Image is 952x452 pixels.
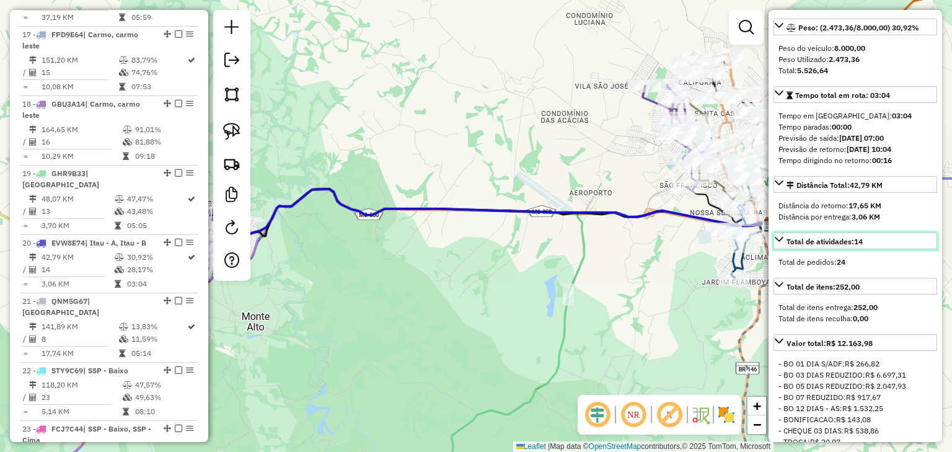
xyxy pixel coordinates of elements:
i: % de utilização da cubagem [115,266,124,273]
i: Tempo total em rota [123,153,129,160]
div: Distância do retorno: [778,200,932,211]
td: / [22,264,29,276]
td: / [22,136,29,148]
i: % de utilização do peso [119,323,128,330]
td: 03:04 [126,278,187,290]
span: | [548,442,550,451]
em: Finalizar rota [175,239,182,246]
span: 22 - [22,366,128,375]
span: R$ 538,86 [844,426,879,435]
div: - BO 12 DIAS - AS: [778,403,932,414]
img: Selecionar atividades - laço [223,123,240,140]
img: MinasBeb [764,216,780,233]
i: Distância Total [29,56,37,64]
em: Alterar sequência das rotas [164,425,171,432]
td: = [22,150,29,162]
i: Distância Total [29,195,37,203]
a: Nova sessão e pesquisa [219,15,244,43]
i: % de utilização do peso [115,195,124,203]
td: 47,47% [126,193,187,205]
td: 118,20 KM [41,379,122,391]
strong: 17,65 KM [848,201,881,210]
div: Distância por entrega: [778,211,932,223]
td: 07:53 [131,81,187,93]
i: Distância Total [29,254,37,261]
td: 42,79 KM [41,251,114,264]
div: Distância Total:42,79 KM [773,195,937,228]
em: Finalizar rota [175,100,182,107]
span: Peso: (2.473,36/8.000,00) 30,92% [798,23,919,32]
div: Previsão de retorno: [778,144,932,155]
em: Finalizar rota [175,169,182,177]
strong: 252,00 [853,303,878,312]
img: Selecionar atividades - polígono [223,86,240,103]
i: % de utilização da cubagem [119,69,128,76]
td: 10,29 KM [41,150,122,162]
em: Opções [186,297,193,304]
td: 11,59% [131,333,187,345]
i: Distância Total [29,323,37,330]
span: R$ 266,82 [845,359,879,368]
strong: 3,06 KM [852,212,880,221]
div: Total de itens:252,00 [773,297,937,329]
span: GBU3A14 [51,99,85,109]
td: = [22,347,29,360]
span: 18 - [22,99,140,120]
td: 28,17% [126,264,187,276]
td: 141,89 KM [41,321,118,333]
div: Total: [778,65,932,76]
td: 164,65 KM [41,123,122,136]
i: Total de Atividades [29,266,37,273]
i: Tempo total em rota [119,14,125,21]
i: % de utilização do peso [115,254,124,261]
td: = [22,81,29,93]
i: Rota otimizada [188,195,195,203]
em: Alterar sequência das rotas [164,169,171,177]
div: - BONIFICACAO: [778,414,932,425]
span: Ocultar deslocamento [583,400,612,430]
i: % de utilização da cubagem [119,335,128,343]
td: / [22,333,29,345]
span: R$ 6.697,31 [865,370,906,379]
div: Total de itens entrega: [778,302,932,313]
td: 48,07 KM [41,193,114,205]
strong: 2.473,36 [829,55,860,64]
i: Total de Atividades [29,138,37,146]
i: Rota otimizada [188,323,195,330]
a: Total de itens:252,00 [773,278,937,295]
i: Tempo total em rota [123,408,129,415]
span: 17 - [22,30,138,50]
td: 83,79% [131,54,187,66]
span: R$ 917,67 [846,392,881,402]
td: 14 [41,264,114,276]
div: Total de pedidos: [778,257,932,268]
span: R$ 1.532,25 [842,404,883,413]
i: Tempo total em rota [119,83,125,91]
em: Finalizar rota [175,425,182,432]
a: Total de atividades:14 [773,233,937,249]
div: Tempo dirigindo no retorno: [778,155,932,166]
td: / [22,66,29,79]
div: Previsão de saída: [778,133,932,144]
td: = [22,11,29,24]
a: Valor total:R$ 12.163,98 [773,334,937,351]
div: Peso: (2.473,36/8.000,00) 30,92% [773,38,937,81]
td: 81,88% [134,136,193,148]
a: Distância Total:42,79 KM [773,176,937,193]
em: Opções [186,30,193,38]
div: Total de itens recolha: [778,313,932,324]
i: % de utilização do peso [123,381,132,389]
em: Opções [186,100,193,107]
i: Rota otimizada [188,56,195,64]
span: 19 - [22,169,99,189]
span: Total de atividades: [787,237,863,246]
div: - TROCA: [778,436,932,448]
a: Leaflet [516,442,546,451]
div: Valor total: [787,338,873,349]
em: Finalizar rota [175,297,182,304]
strong: 03:04 [892,111,912,120]
em: Opções [186,425,193,432]
td: 05:14 [131,347,187,360]
em: Opções [186,366,193,374]
div: - BO 07 REDUZIDO: [778,392,932,403]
